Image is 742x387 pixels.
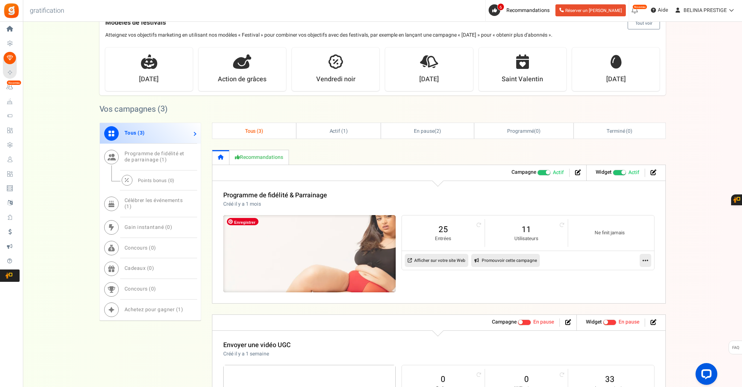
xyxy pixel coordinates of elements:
font: Actif [553,169,564,176]
font: ) [170,223,172,231]
font: ) [165,103,168,115]
font: Entrées [435,235,451,242]
font: Actif ( [330,127,343,135]
font: [DATE] [419,74,439,84]
font: ) [346,127,348,135]
font: Nouveau [8,81,20,85]
font: En pause [619,318,639,326]
font: Actif [628,169,639,176]
font: Widget [586,318,602,326]
font: Célébrer les événements ( [125,197,183,210]
font: ) [172,177,175,184]
font: 0 [167,223,170,231]
font: 0 [524,374,529,385]
font: Action de grâces [218,74,266,84]
font: En pause [533,318,554,326]
font: ) [439,127,441,135]
li: Widget activé [580,318,645,327]
a: Programme de fidélité & Parrainage [223,190,327,200]
font: 3 [160,103,165,115]
font: Vos campagnes ( [99,103,160,115]
font: Campagne [492,318,517,326]
font: Programmé [507,127,534,135]
font: ) [154,285,156,293]
font: Tout voir [635,20,652,26]
a: Recommandations [229,150,289,165]
font: Terminé ( [607,127,628,135]
font: 0 [536,127,539,135]
font: 3 [140,129,143,137]
font: gratification [30,6,64,16]
a: 11 [492,224,560,235]
font: Utilisateurs [514,235,538,242]
font: ) [152,264,154,272]
font: Concours ( [125,285,151,293]
font: 1 [178,306,181,313]
a: Envoyer une vidéo UGC [223,340,291,350]
font: 0 [149,264,152,272]
font: 0 [628,127,631,135]
font: Promouvoir cette campagne [482,257,537,264]
font: 0 [441,374,445,385]
font: Nouveau [634,5,645,9]
font: ) [165,156,167,164]
li: Widget activé [590,169,645,177]
font: 11 [522,224,531,235]
a: 25 [409,224,477,235]
font: 0 [151,285,154,293]
font: ) [539,127,541,135]
font: Créé il y a 1 mois [223,200,261,208]
font: 3 [258,127,261,135]
font: 1 [343,127,346,135]
font: 25 [439,224,448,235]
font: Points bonus ( [138,177,170,184]
font: 6 [500,4,502,11]
button: Tout voir [628,16,660,29]
font: Atteignez vos objectifs marketing en utilisant nos modèles « Festival » pour combiner vos objecti... [105,31,553,39]
a: Afficher sur votre site Web [405,254,468,267]
font: Widget [596,168,612,176]
font: ) [261,127,263,135]
font: ) [154,244,156,252]
a: 6 Recommandations [489,4,553,16]
a: 0 [409,374,477,385]
a: 0 [492,374,560,385]
a: Promouvoir cette campagne [471,254,540,267]
font: Saint Valentin [502,74,543,84]
font: 2 [436,127,439,135]
font: Achetez pour gagner ( [125,306,178,313]
a: Aide [648,4,671,16]
font: Gain instantané ( [125,223,167,231]
font: Campagne [511,168,536,176]
font: FAQ [732,345,739,351]
font: ) [631,127,632,135]
font: 0 [151,244,154,252]
font: Enregistrer [234,220,256,225]
font: Recommandations [506,7,550,14]
font: ) [143,129,145,137]
font: Ne finit jamais [595,229,625,236]
font: Cadeaux ( [125,264,149,272]
font: Modèles de festivals [105,18,166,28]
font: 1 [126,203,130,210]
font: [DATE] [606,74,626,84]
font: Tous ( [125,129,140,137]
font: 0 [170,177,173,184]
img: gratification [3,3,20,19]
font: Concours ( [125,244,151,252]
font: Programme de fidélité et de parrainage ( [125,150,184,164]
a: Nouveau [3,81,20,93]
font: ( [435,127,436,135]
font: Créé il y a 1 semaine [223,350,269,358]
font: Recommandations [240,153,283,161]
font: BELINIA PRESTIGE [684,7,727,14]
font: [DATE] [139,74,159,84]
font: Vendredi noir [316,74,355,84]
font: ( [534,127,536,135]
font: Afficher sur votre site Web [414,257,465,264]
font: Réserver un [PERSON_NAME] [565,7,622,14]
font: En pause [414,127,435,135]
